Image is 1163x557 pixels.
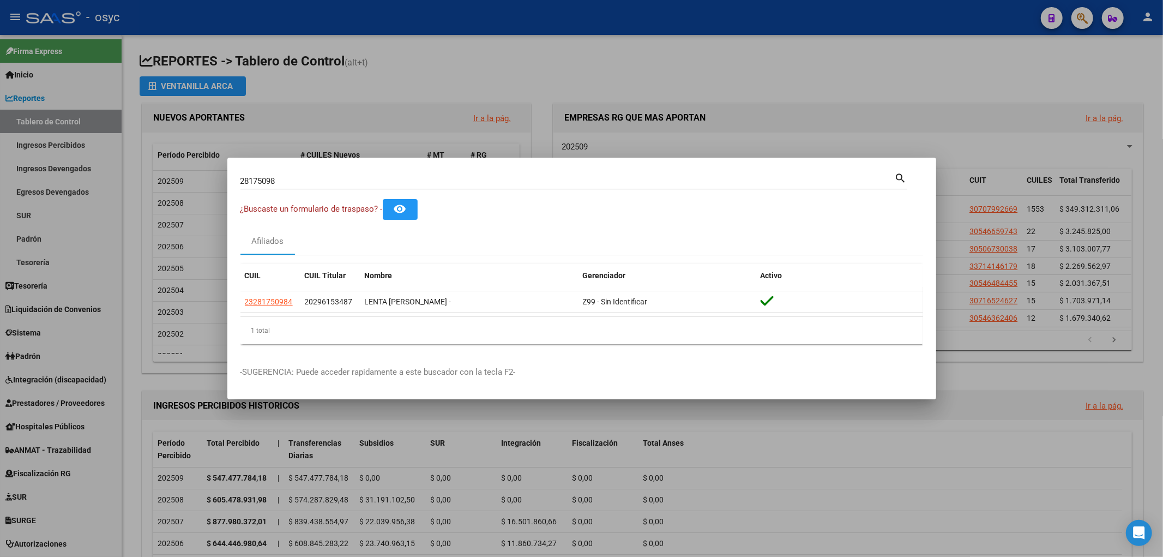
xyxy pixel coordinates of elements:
div: Open Intercom Messenger [1126,520,1152,546]
span: Z99 - Sin Identificar [583,297,648,306]
datatable-header-cell: CUIL [240,264,300,288]
div: LENTA [PERSON_NAME] - [365,296,574,308]
datatable-header-cell: Gerenciador [579,264,756,288]
span: CUIL [245,271,261,280]
datatable-header-cell: CUIL Titular [300,264,360,288]
span: ¿Buscaste un formulario de traspaso? - [240,204,383,214]
span: 20296153487 [305,297,353,306]
div: Afiliados [251,235,284,248]
mat-icon: search [895,171,907,184]
span: 23281750984 [245,297,293,306]
span: CUIL Titular [305,271,346,280]
span: Activo [761,271,782,280]
div: 1 total [240,317,923,344]
span: Gerenciador [583,271,626,280]
span: Nombre [365,271,393,280]
datatable-header-cell: Nombre [360,264,579,288]
mat-icon: remove_red_eye [394,202,407,215]
p: -SUGERENCIA: Puede acceder rapidamente a este buscador con la tecla F2- [240,366,923,379]
datatable-header-cell: Activo [756,264,923,288]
